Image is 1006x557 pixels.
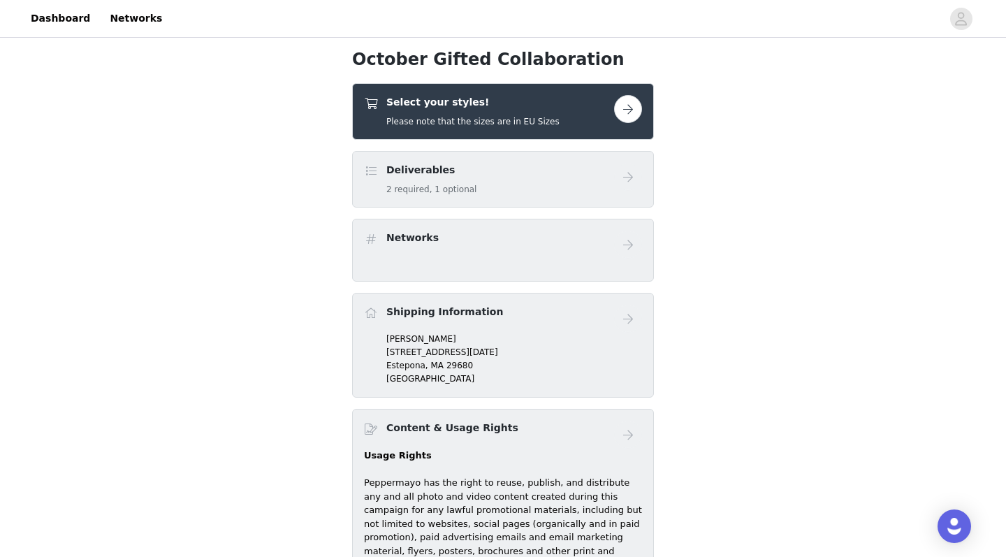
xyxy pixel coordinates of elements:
span: 29680 [446,361,473,370]
div: Select your styles! [352,83,654,140]
strong: Usage Rights [364,450,432,461]
h1: October Gifted Collaboration [352,47,654,72]
div: Networks [352,219,654,282]
a: Dashboard [22,3,99,34]
div: avatar [954,8,968,30]
h4: Shipping Information [386,305,503,319]
h4: Deliverables [386,163,476,178]
h4: Content & Usage Rights [386,421,518,435]
h4: Networks [386,231,439,245]
p: [STREET_ADDRESS][DATE] [386,346,642,359]
a: Networks [101,3,170,34]
p: [PERSON_NAME] [386,333,642,345]
span: Estepona, [386,361,428,370]
h5: Please note that the sizes are in EU Sizes [386,115,560,128]
div: Shipping Information [352,293,654,398]
p: [GEOGRAPHIC_DATA] [386,372,642,385]
h5: 2 required, 1 optional [386,183,476,196]
span: MA [430,361,444,370]
div: Open Intercom Messenger [938,509,971,543]
div: Deliverables [352,151,654,208]
h4: Select your styles! [386,95,560,110]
